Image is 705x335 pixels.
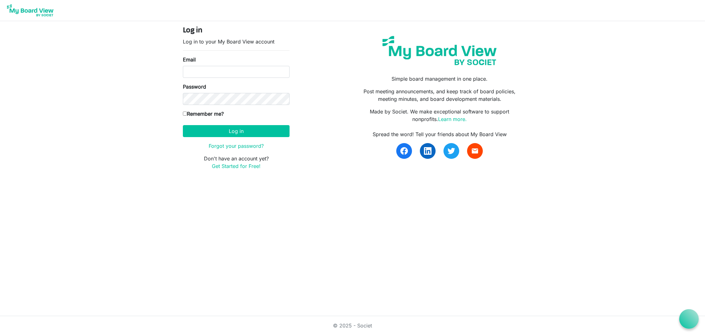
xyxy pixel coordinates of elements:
label: Remember me? [183,110,224,118]
h4: Log in [183,26,290,35]
img: linkedin.svg [424,147,431,155]
p: Log in to your My Board View account [183,38,290,45]
img: My Board View Logo [5,3,55,18]
label: Email [183,56,196,63]
div: Spread the word! Tell your friends about My Board View [357,130,522,138]
a: Learn more. [438,116,467,122]
p: Post meeting announcements, and keep track of board policies, meeting minutes, and board developm... [357,88,522,103]
a: email [467,143,483,159]
label: Password [183,83,206,90]
img: my-board-view-societ.svg [378,31,501,70]
p: Made by Societ. We make exceptional software to support nonprofits. [357,108,522,123]
a: Get Started for Free! [212,163,261,169]
p: Simple board management in one place. [357,75,522,83]
img: twitter.svg [448,147,455,155]
a: Forgot your password? [209,143,264,149]
p: Don't have an account yet? [183,155,290,170]
input: Remember me? [183,112,187,116]
span: email [471,147,479,155]
button: Log in [183,125,290,137]
a: © 2025 - Societ [333,322,372,329]
img: facebook.svg [400,147,408,155]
